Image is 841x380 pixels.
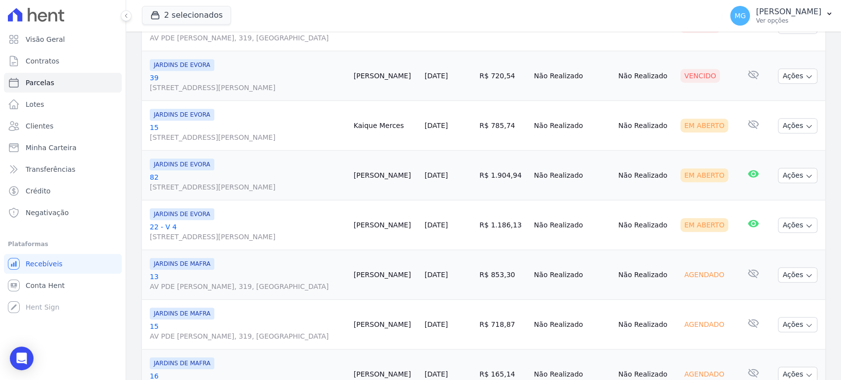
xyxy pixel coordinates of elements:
[614,200,676,250] td: Não Realizado
[150,73,346,93] a: 39[STREET_ADDRESS][PERSON_NAME]
[150,321,346,341] a: 15AV PDE [PERSON_NAME], 319, [GEOGRAPHIC_DATA]
[680,69,720,83] div: Vencido
[26,78,54,88] span: Parcelas
[26,281,65,290] span: Conta Hent
[8,238,118,250] div: Plataformas
[614,101,676,151] td: Não Realizado
[350,300,421,349] td: [PERSON_NAME]
[150,208,214,220] span: JARDINS DE EVORA
[778,68,817,84] button: Ações
[150,23,346,43] a: 67AV PDE [PERSON_NAME], 319, [GEOGRAPHIC_DATA]
[614,300,676,349] td: Não Realizado
[4,73,122,93] a: Parcelas
[425,271,448,279] a: [DATE]
[26,99,44,109] span: Lotes
[778,317,817,332] button: Ações
[530,151,614,200] td: Não Realizado
[150,282,346,291] span: AV PDE [PERSON_NAME], 319, [GEOGRAPHIC_DATA]
[150,222,346,242] a: 22 - V 4[STREET_ADDRESS][PERSON_NAME]
[150,109,214,121] span: JARDINS DE EVORA
[350,200,421,250] td: [PERSON_NAME]
[722,2,841,30] button: MG [PERSON_NAME] Ver opções
[10,347,34,370] div: Open Intercom Messenger
[425,320,448,328] a: [DATE]
[4,181,122,201] a: Crédito
[475,200,530,250] td: R$ 1.186,13
[150,123,346,142] a: 15[STREET_ADDRESS][PERSON_NAME]
[425,171,448,179] a: [DATE]
[150,258,214,270] span: JARDINS DE MAFRA
[778,118,817,133] button: Ações
[425,370,448,378] a: [DATE]
[26,143,76,153] span: Minha Carteira
[150,132,346,142] span: [STREET_ADDRESS][PERSON_NAME]
[26,56,59,66] span: Contratos
[4,30,122,49] a: Visão Geral
[150,272,346,291] a: 13AV PDE [PERSON_NAME], 319, [GEOGRAPHIC_DATA]
[350,51,421,101] td: [PERSON_NAME]
[26,259,63,269] span: Recebíveis
[150,83,346,93] span: [STREET_ADDRESS][PERSON_NAME]
[26,186,51,196] span: Crédito
[425,72,448,80] a: [DATE]
[150,357,214,369] span: JARDINS DE MAFRA
[4,254,122,274] a: Recebíveis
[680,168,729,182] div: Em Aberto
[150,331,346,341] span: AV PDE [PERSON_NAME], 319, [GEOGRAPHIC_DATA]
[350,250,421,300] td: [PERSON_NAME]
[680,317,728,331] div: Agendado
[475,151,530,200] td: R$ 1.904,94
[4,159,122,179] a: Transferências
[614,51,676,101] td: Não Realizado
[4,203,122,222] a: Negativação
[475,51,530,101] td: R$ 720,54
[4,276,122,295] a: Conta Hent
[26,164,75,174] span: Transferências
[142,6,231,25] button: 2 selecionados
[26,34,65,44] span: Visão Geral
[425,122,448,129] a: [DATE]
[4,116,122,136] a: Clientes
[778,168,817,183] button: Ações
[350,151,421,200] td: [PERSON_NAME]
[530,101,614,151] td: Não Realizado
[475,101,530,151] td: R$ 785,74
[680,218,729,232] div: Em Aberto
[530,300,614,349] td: Não Realizado
[680,268,728,282] div: Agendado
[778,218,817,233] button: Ações
[150,59,214,71] span: JARDINS DE EVORA
[425,221,448,229] a: [DATE]
[680,119,729,132] div: Em Aberto
[150,172,346,192] a: 82[STREET_ADDRESS][PERSON_NAME]
[150,182,346,192] span: [STREET_ADDRESS][PERSON_NAME]
[614,151,676,200] td: Não Realizado
[150,158,214,170] span: JARDINS DE EVORA
[150,232,346,242] span: [STREET_ADDRESS][PERSON_NAME]
[756,17,821,25] p: Ver opções
[4,138,122,158] a: Minha Carteira
[26,121,53,131] span: Clientes
[475,250,530,300] td: R$ 853,30
[4,95,122,114] a: Lotes
[756,7,821,17] p: [PERSON_NAME]
[530,200,614,250] td: Não Realizado
[475,300,530,349] td: R$ 718,87
[4,51,122,71] a: Contratos
[530,51,614,101] td: Não Realizado
[614,250,676,300] td: Não Realizado
[350,101,421,151] td: Kaique Merces
[150,308,214,319] span: JARDINS DE MAFRA
[530,250,614,300] td: Não Realizado
[778,267,817,283] button: Ações
[26,208,69,218] span: Negativação
[735,12,746,19] span: MG
[150,33,346,43] span: AV PDE [PERSON_NAME], 319, [GEOGRAPHIC_DATA]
